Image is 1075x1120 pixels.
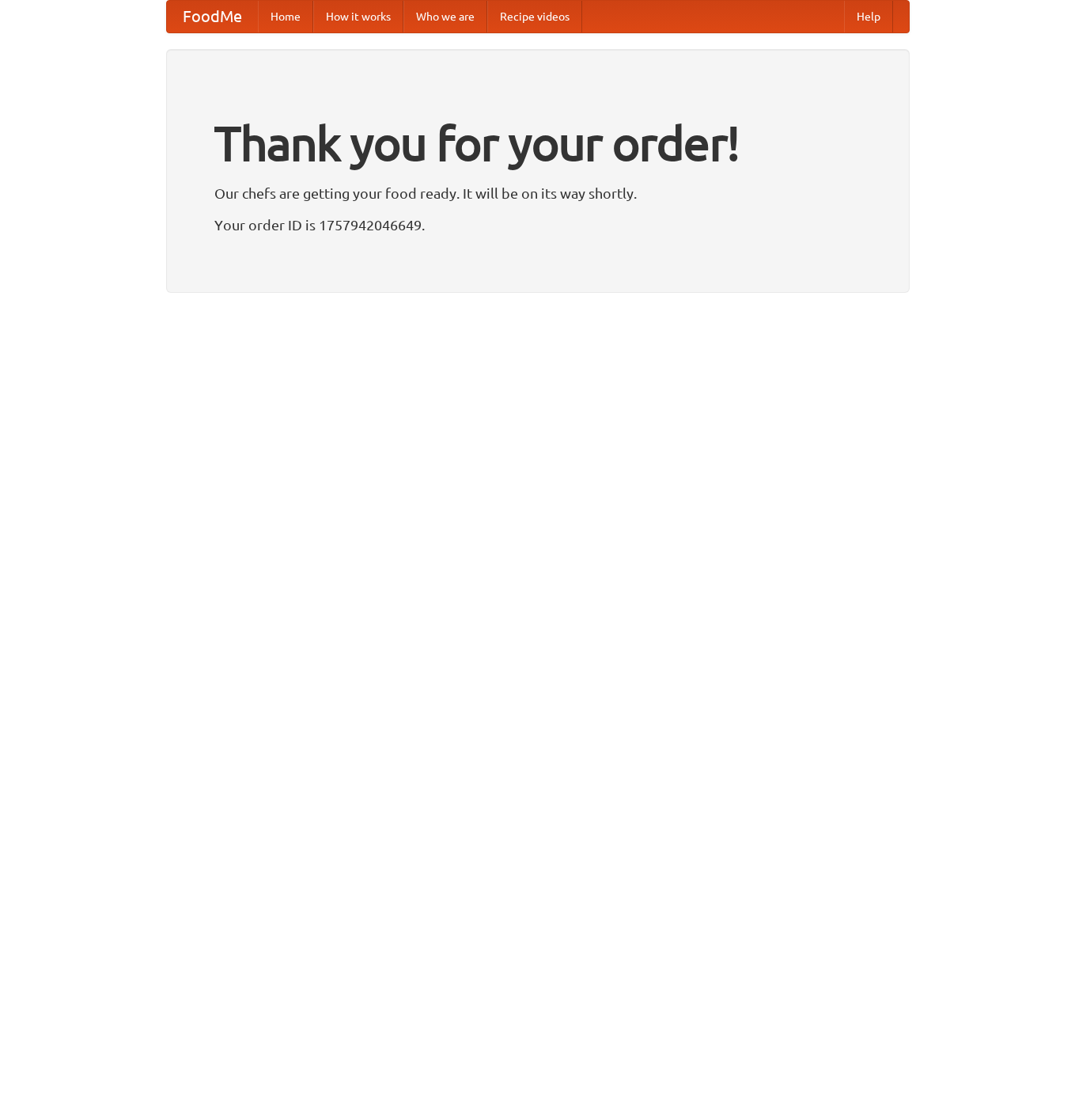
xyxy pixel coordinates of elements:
a: Help [844,1,893,32]
a: Recipe videos [487,1,582,32]
a: Who we are [403,1,487,32]
h1: Thank you for your order! [214,105,861,181]
a: FoodMe [167,1,258,32]
p: Your order ID is 1757942046649. [214,213,861,237]
a: How it works [313,1,403,32]
a: Home [258,1,313,32]
p: Our chefs are getting your food ready. It will be on its way shortly. [214,181,861,205]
